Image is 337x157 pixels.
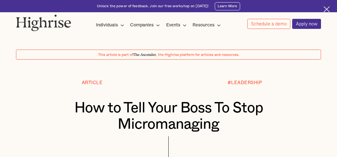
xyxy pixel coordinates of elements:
div: Events [166,21,188,29]
div: Resources [192,21,223,29]
div: Article [82,80,103,85]
img: Cross icon [324,6,330,13]
a: Schedule a demo [247,19,290,29]
div: Companies [130,21,154,29]
div: Individuals [96,21,126,29]
span: The Ascender [133,52,156,56]
a: Learn More [215,2,240,10]
div: Individuals [96,21,118,29]
span: , the Highrise platform for articles and resources. [156,53,239,57]
div: Companies [130,21,162,29]
div: #LEADERSHIP [228,80,262,85]
div: Resources [192,21,214,29]
h1: How to Tell Your Boss To Stop Micromanaging [29,100,308,132]
span: This article is part of [98,53,133,57]
div: Events [166,21,180,29]
img: Highrise logo [16,14,71,31]
div: Unlock the power of feedback. Join our free workshop on [DATE]! [97,4,208,9]
a: Apply now [292,19,321,29]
